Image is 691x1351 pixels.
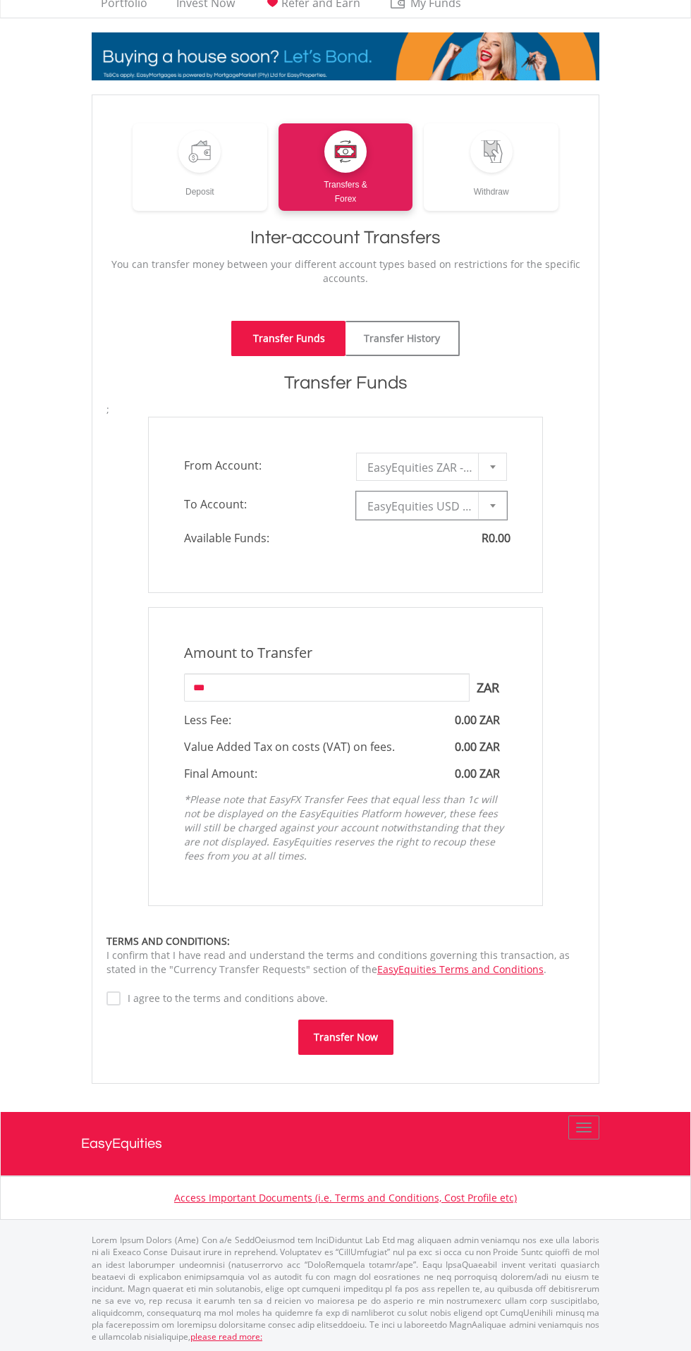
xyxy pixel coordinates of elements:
[482,530,510,546] span: R0.00
[424,173,558,199] div: Withdraw
[106,257,585,286] p: You can transfer money between your different account types based on restrictions for the specifi...
[174,1191,517,1204] a: Access Important Documents (i.e. Terms and Conditions, Cost Profile etc)
[367,453,475,482] span: EasyEquities ZAR - 12834955
[133,123,267,211] a: Deposit
[367,492,475,520] span: EasyEquities USD - 12834958
[345,321,460,356] a: Transfer History
[184,739,395,754] span: Value Added Tax on costs (VAT) on fees.
[173,491,345,517] span: To Account:
[184,766,257,781] span: Final Amount:
[92,32,599,80] img: EasyMortage Promotion Banner
[121,991,328,1005] label: I agree to the terms and conditions above.
[279,173,413,206] div: Transfers & Forex
[106,934,585,948] div: TERMS AND CONDITIONS:
[231,321,345,356] a: Transfer Funds
[424,123,558,211] a: Withdraw
[184,793,503,862] em: *Please note that EasyFX Transfer Fees that equal less than 1c will not be displayed on the EasyE...
[455,739,500,754] span: 0.00 ZAR
[92,1234,599,1343] p: Lorem Ipsum Dolors (Ame) Con a/e SeddOeiusmod tem InciDiduntut Lab Etd mag aliquaen admin veniamq...
[279,123,413,211] a: Transfers &Forex
[298,1020,393,1055] button: Transfer Now
[455,766,500,781] span: 0.00 ZAR
[133,173,267,199] div: Deposit
[106,403,585,1055] form: ;
[173,453,345,478] span: From Account:
[377,962,544,976] a: EasyEquities Terms and Conditions
[470,673,507,702] span: ZAR
[81,1112,610,1175] a: EasyEquities
[173,530,345,546] span: Available Funds:
[455,712,500,728] span: 0.00 ZAR
[173,643,518,664] div: Amount to Transfer
[190,1331,262,1343] a: please read more:
[184,712,231,728] span: Less Fee:
[106,934,585,977] div: I confirm that I have read and understand the terms and conditions governing this transaction, as...
[106,225,585,250] h1: Inter-account Transfers
[106,370,585,396] h1: Transfer Funds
